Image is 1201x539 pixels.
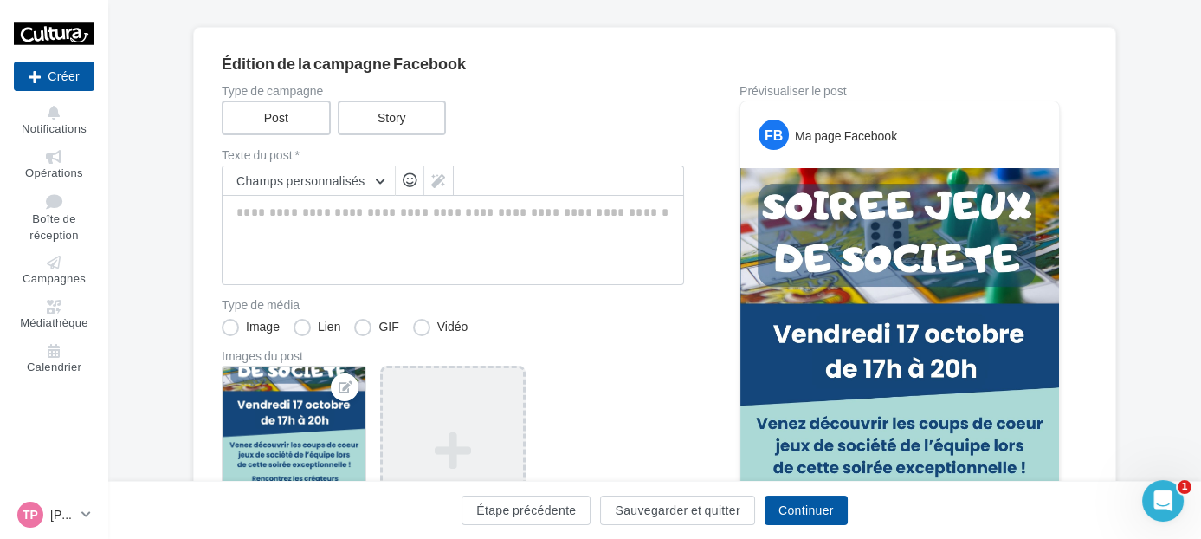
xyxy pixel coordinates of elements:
[739,85,1060,97] div: Prévisualiser le post
[23,506,38,523] span: TP
[222,149,684,161] label: Texte du post *
[1178,480,1191,494] span: 1
[25,166,83,179] span: Opérations
[14,190,94,245] a: Boîte de réception
[1142,480,1184,522] iframe: Intercom live chat
[223,166,395,196] button: Champs personnalisés
[765,496,848,525] button: Continuer
[14,498,94,531] a: TP [PERSON_NAME]
[222,299,684,311] label: Type de média
[14,252,94,289] a: Campagnes
[600,496,754,525] button: Sauvegarder et quitter
[14,341,94,378] a: Calendrier
[462,496,591,525] button: Étape précédente
[222,350,684,362] div: Images du post
[23,272,86,286] span: Campagnes
[222,85,684,97] label: Type de campagne
[222,101,331,135] label: Post
[413,319,468,336] label: Vidéo
[236,173,365,188] span: Champs personnalisés
[14,296,94,334] a: Médiathèque
[50,506,74,523] p: [PERSON_NAME]
[20,315,88,329] span: Médiathèque
[294,319,340,336] label: Lien
[222,55,1088,71] div: Édition de la campagne Facebook
[338,101,447,135] label: Story
[759,120,789,150] div: FB
[354,319,398,336] label: GIF
[14,146,94,184] a: Opérations
[14,102,94,140] button: Notifications
[29,212,78,243] span: Boîte de réception
[14,62,94,91] button: Créer
[14,62,94,91] div: Nouvelle campagne
[222,319,280,336] label: Image
[22,121,87,135] span: Notifications
[27,360,81,373] span: Calendrier
[795,127,897,145] div: Ma page Facebook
